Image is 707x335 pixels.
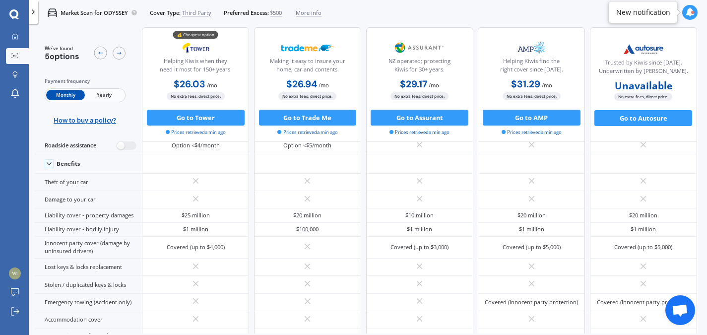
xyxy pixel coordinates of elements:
[511,78,540,90] b: $31.29
[631,225,656,233] div: $1 million
[615,82,672,90] b: Unavailable
[182,211,210,219] div: $25 million
[61,9,128,17] p: Market Scan for ODYSSEY
[150,9,181,17] span: Cover Type:
[54,116,116,124] span: How to buy a policy?
[519,225,544,233] div: $1 million
[502,129,562,136] span: Prices retrieved a min ago
[665,295,695,325] div: Open chat
[207,81,217,89] span: / mo
[390,243,449,251] div: Covered (up to $3,000)
[85,90,124,101] span: Yearly
[485,57,578,77] div: Helping Kiwis find the right cover since [DATE].
[57,160,80,167] div: Benefits
[261,57,354,77] div: Making it easy to insure your home, car and contents.
[174,78,205,90] b: $26.03
[319,81,329,89] span: / mo
[35,276,142,293] div: Stolen / duplicated keys & locks
[614,93,672,101] span: No extra fees, direct price.
[293,211,321,219] div: $20 million
[35,191,142,208] div: Damage to your car
[35,237,142,259] div: Innocent party cover (damage by uninsured drivers)
[407,225,432,233] div: $1 million
[617,39,670,59] img: Autosure.webp
[390,93,449,100] span: No extra fees, direct price.
[277,129,337,136] span: Prices retrieved a min ago
[485,298,578,306] div: Covered (Innocent party protection)
[296,9,321,17] span: More info
[286,78,317,90] b: $26.94
[170,38,222,58] img: Tower.webp
[45,45,79,52] span: We've found
[405,211,434,219] div: $10 million
[542,81,552,89] span: / mo
[296,225,319,233] div: $100,000
[166,129,226,136] span: Prices retrieved a min ago
[616,7,670,17] div: New notification
[173,31,218,39] div: 💰 Cheapest option
[281,38,334,58] img: Trademe.webp
[147,110,245,126] button: Go to Tower
[373,57,466,77] div: NZ operated; protecting Kiwis for 30+ years.
[597,298,690,306] div: Covered (Innocent party protection)
[371,110,468,126] button: Go to Assurant
[594,110,692,126] button: Go to Autosure
[45,77,126,85] div: Payment frequency
[35,174,142,191] div: Theft of your car
[46,90,85,101] span: Monthly
[483,110,580,126] button: Go to AMP
[182,9,211,17] span: Third Party
[48,8,57,17] img: car.f15378c7a67c060ca3f3.svg
[224,9,269,17] span: Preferred Excess:
[597,59,690,78] div: Trusted by Kiwis since [DATE]. Underwritten by [PERSON_NAME].
[278,93,336,100] span: No extra fees, direct price.
[629,211,657,219] div: $20 million
[35,294,142,311] div: Emergency towing (Accident only)
[183,225,208,233] div: $1 million
[393,38,446,58] img: Assurant.png
[9,268,21,279] img: ec8be11d05f76864e6c94ded80bbe072
[505,38,558,58] img: AMP.webp
[45,51,79,62] span: 5 options
[400,78,427,90] b: $29.17
[35,311,142,329] div: Accommodation cover
[172,141,220,149] div: Option <$4/month
[35,208,142,222] div: Liability cover - property damages
[503,93,561,100] span: No extra fees, direct price.
[167,243,225,251] div: Covered (up to $4,000)
[149,57,242,77] div: Helping Kiwis when they need it most for 150+ years.
[389,129,450,136] span: Prices retrieved a min ago
[517,211,546,219] div: $20 million
[283,141,331,149] div: Option <$5/month
[429,81,439,89] span: / mo
[35,259,142,276] div: Lost keys & locks replacement
[270,9,282,17] span: $500
[503,243,561,251] div: Covered (up to $5,000)
[35,137,142,154] div: Roadside assistance
[259,110,357,126] button: Go to Trade Me
[614,243,672,251] div: Covered (up to $5,000)
[167,93,225,100] span: No extra fees, direct price.
[35,223,142,237] div: Liability cover - bodily injury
